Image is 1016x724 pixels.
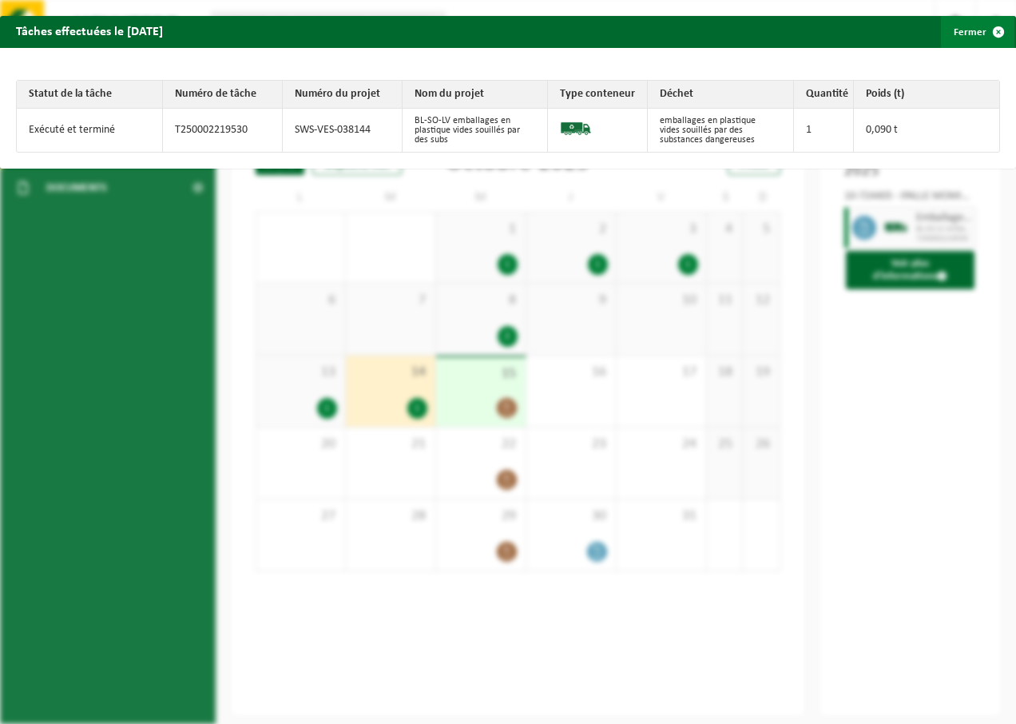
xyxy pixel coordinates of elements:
th: Poids (t) [854,81,1000,109]
td: emballages en plastique vides souillés par des substances dangereuses [648,109,794,152]
th: Type conteneur [548,81,648,109]
th: Numéro du projet [283,81,403,109]
th: Quantité [794,81,854,109]
td: 0,090 t [854,109,1000,152]
th: Déchet [648,81,794,109]
td: 1 [794,109,854,152]
th: Statut de la tâche [17,81,163,109]
td: BL-SO-LV emballages en plastique vides souillés par des subs [403,109,549,152]
td: Exécuté et terminé [17,109,163,152]
img: BL-SO-LV [560,113,592,145]
th: Nom du projet [403,81,549,109]
td: T250002219530 [163,109,283,152]
button: Fermer [941,16,1014,48]
td: SWS-VES-038144 [283,109,403,152]
th: Numéro de tâche [163,81,283,109]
